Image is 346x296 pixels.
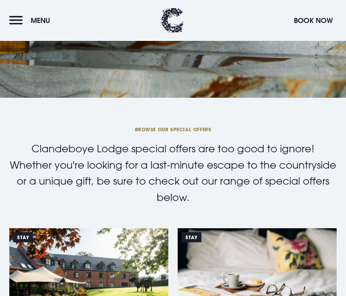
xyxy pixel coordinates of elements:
[13,232,33,242] span: STAY
[9,12,54,29] button: Menu
[9,126,337,132] span: BROWSE OUR SPECIAL OFFERS
[9,141,337,205] p: Clandeboye Lodge special offers are too good to ignore! Whether you're looking for a last-minute ...
[161,8,184,33] img: Clandeboye Lodge
[182,232,201,242] span: Stay
[290,12,337,29] button: Book Now
[31,16,50,25] span: Menu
